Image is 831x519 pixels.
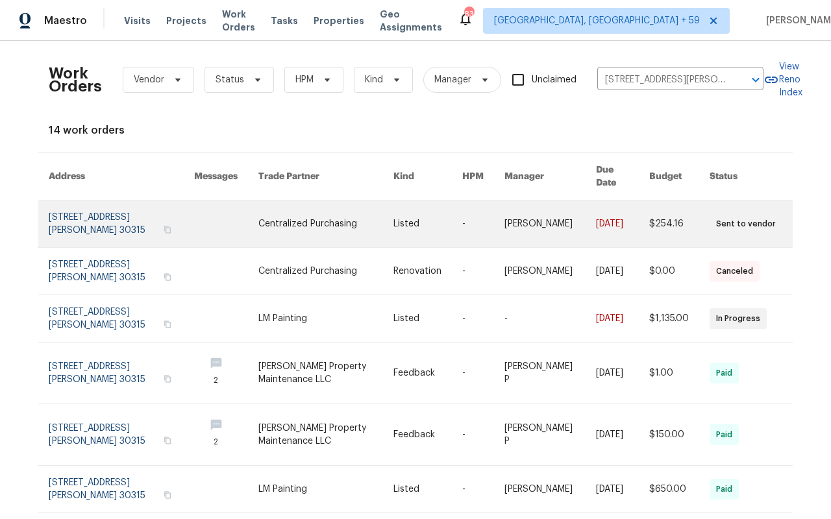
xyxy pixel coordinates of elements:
span: Unclaimed [532,73,577,87]
td: Renovation [383,248,452,295]
span: Geo Assignments [380,8,442,34]
span: Vendor [134,73,164,86]
td: - [452,466,494,513]
td: [PERSON_NAME] P [494,343,586,404]
td: - [452,404,494,466]
div: 838 [464,8,473,21]
h2: Work Orders [49,67,102,93]
th: Due Date [586,153,639,200]
span: Projects [166,14,206,27]
span: Properties [314,14,364,27]
td: [PERSON_NAME] [494,466,586,513]
th: Status [699,153,793,200]
td: [PERSON_NAME] [494,248,586,295]
td: LM Painting [248,295,383,343]
td: Centralized Purchasing [248,248,383,295]
td: Centralized Purchasing [248,200,383,248]
th: Manager [494,153,586,200]
td: [PERSON_NAME] [494,200,586,248]
span: Kind [365,73,383,86]
span: Tasks [271,16,298,25]
td: - [452,200,494,248]
button: Copy Address [162,319,173,330]
td: Feedback [383,343,452,404]
div: 14 work orders [49,124,782,137]
td: Listed [383,295,452,343]
td: Listed [383,466,452,513]
button: Copy Address [162,489,173,501]
th: HPM [452,153,494,200]
td: - [452,343,494,404]
input: Enter in an address [597,70,727,90]
td: Listed [383,200,452,248]
td: LM Painting [248,466,383,513]
button: Open [747,71,765,89]
td: [PERSON_NAME] Property Maintenance LLC [248,343,383,404]
th: Budget [639,153,699,200]
span: Manager [434,73,471,86]
th: Address [38,153,184,200]
button: Copy Address [162,373,173,385]
span: HPM [295,73,314,86]
td: [PERSON_NAME] Property Maintenance LLC [248,404,383,466]
th: Kind [383,153,452,200]
td: - [452,295,494,343]
td: Feedback [383,404,452,466]
th: Messages [184,153,248,200]
span: [GEOGRAPHIC_DATA], [GEOGRAPHIC_DATA] + 59 [494,14,700,27]
span: Status [216,73,244,86]
button: Copy Address [162,224,173,235]
td: [PERSON_NAME] P [494,404,586,466]
td: - [452,248,494,295]
button: Copy Address [162,271,173,283]
span: Work Orders [222,8,255,34]
span: Maestro [44,14,87,27]
button: Copy Address [162,435,173,446]
span: Visits [124,14,151,27]
th: Trade Partner [248,153,383,200]
a: View Reno Index [763,60,802,99]
td: - [494,295,586,343]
